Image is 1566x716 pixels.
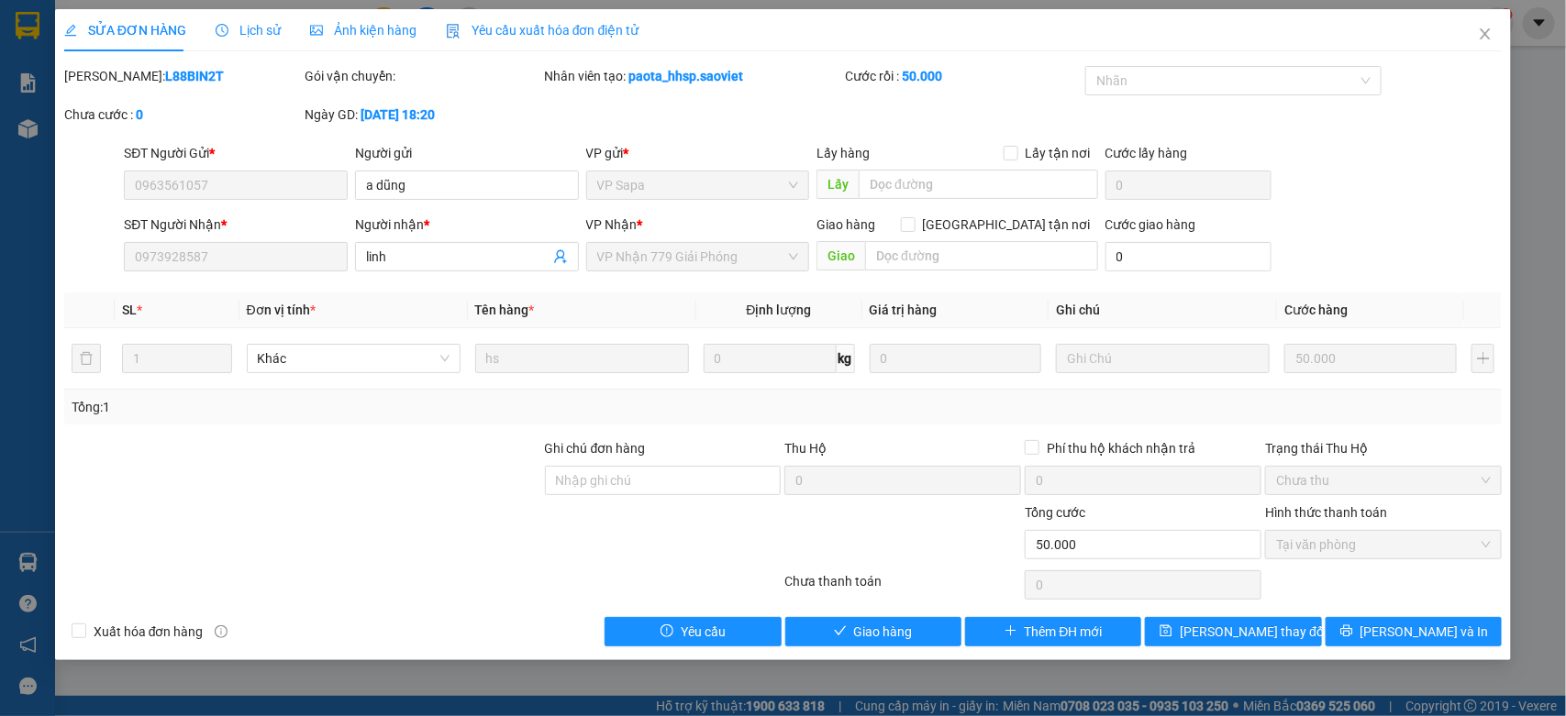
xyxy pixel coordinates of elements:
[258,345,450,372] span: Khác
[545,466,782,495] input: Ghi chú đơn hàng
[1049,292,1277,328] th: Ghi chú
[681,622,726,642] span: Yêu cầu
[816,146,870,160] span: Lấy hàng
[916,215,1098,235] span: [GEOGRAPHIC_DATA] tận nơi
[305,66,541,86] div: Gói vận chuyển:
[586,143,810,163] div: VP gửi
[86,622,211,642] span: Xuất hóa đơn hàng
[747,303,812,317] span: Định lượng
[305,105,541,125] div: Ngày GD:
[64,23,186,38] span: SỬA ĐƠN HÀNG
[1105,242,1272,271] input: Cước giao hàng
[597,243,799,270] span: VP Nhận 779 Giải Phóng
[1025,622,1103,642] span: Thêm ĐH mới
[475,303,535,317] span: Tên hàng
[446,24,461,39] img: icon
[854,622,913,642] span: Giao hàng
[783,571,1024,603] div: Chưa thanh toán
[1105,217,1196,232] label: Cước giao hàng
[837,344,855,373] span: kg
[859,170,1098,199] input: Dọc đường
[1056,344,1270,373] input: Ghi Chú
[1005,624,1017,639] span: plus
[816,170,859,199] span: Lấy
[553,249,568,264] span: user-add
[1276,531,1491,558] span: Tại văn phòng
[834,624,847,639] span: check
[1326,617,1502,646] button: printer[PERSON_NAME] và In
[1284,344,1457,373] input: 0
[1284,303,1348,317] span: Cước hàng
[845,66,1082,86] div: Cước rồi :
[72,397,605,417] div: Tổng: 1
[165,69,224,83] b: L88BIN2T
[247,303,316,317] span: Đơn vị tính
[475,344,689,373] input: VD: Bàn, Ghế
[1039,438,1203,458] span: Phí thu hộ khách nhận trả
[124,143,348,163] div: SĐT Người Gửi
[586,217,638,232] span: VP Nhận
[661,624,673,639] span: exclamation-circle
[1105,171,1272,200] input: Cước lấy hàng
[545,441,646,456] label: Ghi chú đơn hàng
[545,66,841,86] div: Nhân viên tạo:
[355,215,579,235] div: Người nhận
[1276,467,1491,494] span: Chưa thu
[122,303,137,317] span: SL
[1340,624,1353,639] span: printer
[124,215,348,235] div: SĐT Người Nhận
[1018,143,1098,163] span: Lấy tận nơi
[1105,146,1188,160] label: Cước lấy hàng
[361,107,435,122] b: [DATE] 18:20
[1265,505,1387,520] label: Hình thức thanh toán
[1478,27,1493,41] span: close
[215,625,228,638] span: info-circle
[1472,344,1494,373] button: plus
[64,66,301,86] div: [PERSON_NAME]:
[216,24,228,37] span: clock-circle
[1265,438,1502,458] div: Trạng thái Thu Hộ
[1361,622,1489,642] span: [PERSON_NAME] và In
[816,241,865,270] span: Giao
[310,24,323,37] span: picture
[1460,9,1511,61] button: Close
[965,617,1141,646] button: plusThêm ĐH mới
[310,23,416,38] span: Ảnh kiện hàng
[816,217,875,232] span: Giao hàng
[1145,617,1321,646] button: save[PERSON_NAME] thay đổi
[597,171,799,199] span: VP Sapa
[605,617,781,646] button: exclamation-circleYêu cầu
[870,303,938,317] span: Giá trị hàng
[72,344,101,373] button: delete
[785,617,961,646] button: checkGiao hàng
[1160,624,1172,639] span: save
[902,69,942,83] b: 50.000
[870,344,1042,373] input: 0
[1025,505,1085,520] span: Tổng cước
[64,24,77,37] span: edit
[446,23,639,38] span: Yêu cầu xuất hóa đơn điện tử
[64,105,301,125] div: Chưa cước :
[355,143,579,163] div: Người gửi
[629,69,744,83] b: paota_hhsp.saoviet
[784,441,827,456] span: Thu Hộ
[216,23,281,38] span: Lịch sử
[1180,622,1327,642] span: [PERSON_NAME] thay đổi
[136,107,143,122] b: 0
[865,241,1098,270] input: Dọc đường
